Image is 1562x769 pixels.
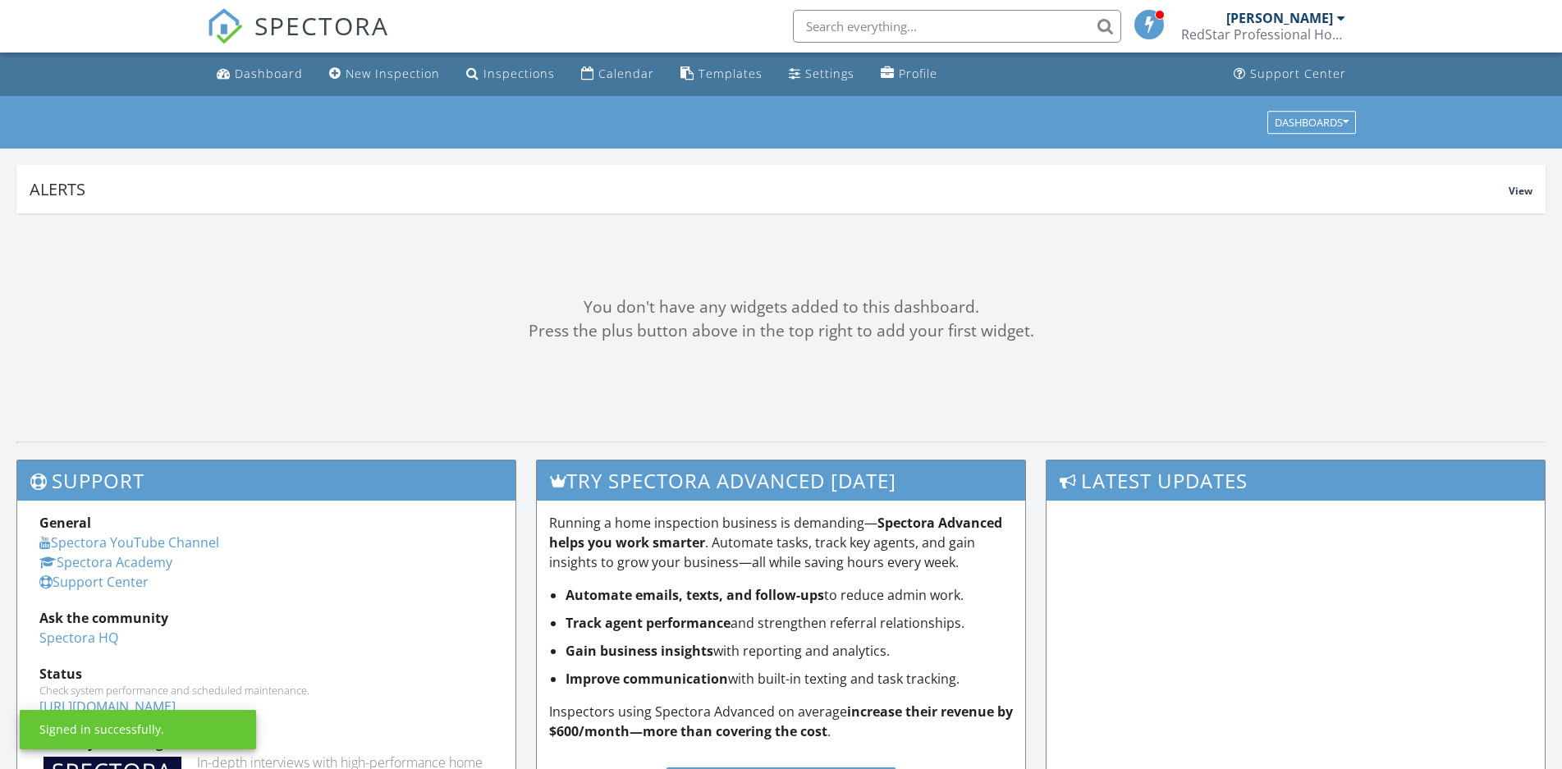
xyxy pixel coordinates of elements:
[39,533,219,552] a: Spectora YouTube Channel
[39,733,493,753] div: Industry Knowledge
[39,573,149,591] a: Support Center
[1275,117,1349,128] div: Dashboards
[207,8,243,44] img: The Best Home Inspection Software - Spectora
[483,66,555,81] div: Inspections
[549,702,1013,741] p: Inspectors using Spectora Advanced on average .
[793,10,1121,43] input: Search everything...
[1509,184,1532,198] span: View
[566,670,728,688] strong: Improve communication
[323,59,447,89] a: New Inspection
[549,513,1013,572] p: Running a home inspection business is demanding— . Automate tasks, track key agents, and gain ins...
[549,703,1013,740] strong: increase their revenue by $600/month—more than covering the cost
[39,664,493,684] div: Status
[566,614,731,632] strong: Track agent performance
[598,66,654,81] div: Calendar
[39,629,118,647] a: Spectora HQ
[874,59,944,89] a: Company Profile
[1250,66,1346,81] div: Support Center
[210,59,309,89] a: Dashboard
[39,684,493,697] div: Check system performance and scheduled maintenance.
[566,613,1013,633] li: and strengthen referral relationships.
[30,178,1509,200] div: Alerts
[899,66,937,81] div: Profile
[207,22,389,57] a: SPECTORA
[346,66,440,81] div: New Inspection
[566,585,1013,605] li: to reduce admin work.
[699,66,763,81] div: Templates
[566,586,824,604] strong: Automate emails, texts, and follow-ups
[39,608,493,628] div: Ask the community
[39,553,172,571] a: Spectora Academy
[1227,59,1353,89] a: Support Center
[805,66,854,81] div: Settings
[575,59,661,89] a: Calendar
[39,514,91,532] strong: General
[566,641,1013,661] li: with reporting and analytics.
[566,669,1013,689] li: with built-in texting and task tracking.
[566,642,713,660] strong: Gain business insights
[16,319,1546,343] div: Press the plus button above in the top right to add your first widget.
[39,721,164,738] div: Signed in successfully.
[235,66,303,81] div: Dashboard
[39,698,176,716] a: [URL][DOMAIN_NAME]
[1226,10,1333,26] div: [PERSON_NAME]
[17,460,515,501] h3: Support
[460,59,561,89] a: Inspections
[254,8,389,43] span: SPECTORA
[537,460,1025,501] h3: Try spectora advanced [DATE]
[1047,460,1545,501] h3: Latest Updates
[1181,26,1345,43] div: RedStar Professional Home Inspection, Inc
[782,59,861,89] a: Settings
[674,59,769,89] a: Templates
[16,295,1546,319] div: You don't have any widgets added to this dashboard.
[549,514,1002,552] strong: Spectora Advanced helps you work smarter
[1267,111,1356,134] button: Dashboards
